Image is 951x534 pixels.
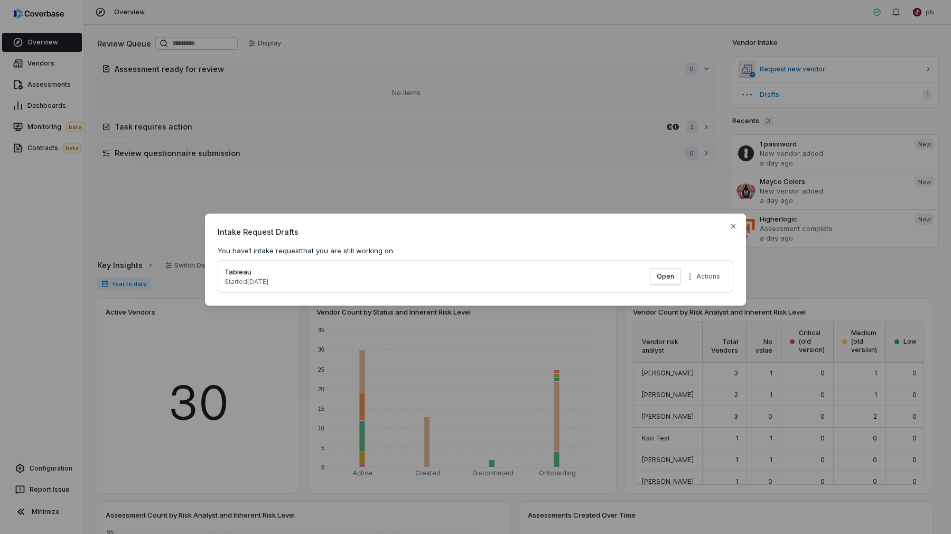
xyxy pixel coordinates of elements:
[218,260,733,293] a: TableauStarted[DATE]OpenMore actions
[683,269,726,284] button: More actions
[225,278,648,286] p: Started [DATE]
[218,246,733,256] div: You have 1 intake request that you are still working on.
[225,267,648,278] p: Tableau
[650,269,680,284] button: Open
[218,226,733,237] span: Intake Request Drafts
